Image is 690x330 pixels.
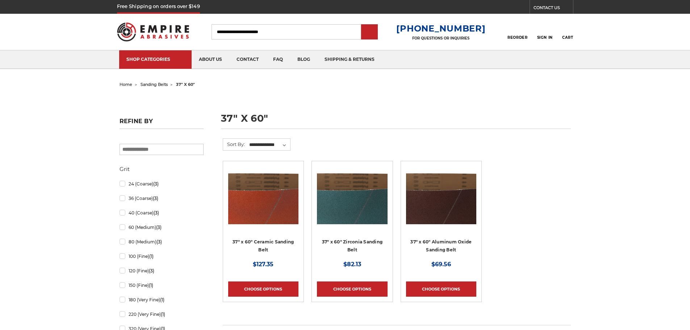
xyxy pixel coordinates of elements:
[343,261,361,268] span: $82.13
[120,235,204,248] a: 80 (Medium)(3)
[317,166,387,259] a: 37" x 60" Zirconia Sanding Belt
[120,192,204,205] a: 36 (Coarse)(3)
[228,166,298,224] img: 37" x 60" Ceramic Sanding Belt
[120,293,204,306] a: 180 (Very Fine)(1)
[253,261,273,268] span: $127.35
[141,82,168,87] a: sanding belts
[153,196,158,201] span: (3)
[228,281,298,297] a: Choose Options
[120,177,204,190] a: 24 (Coarse)(3)
[161,312,165,317] span: (1)
[120,165,204,174] h5: Grit
[266,50,290,69] a: faq
[396,36,485,41] p: FOR QUESTIONS OR INQUIRIES
[362,25,377,39] input: Submit
[117,18,189,46] img: Empire Abrasives
[534,4,573,14] a: CONTACT US
[126,57,184,62] div: SHOP CATEGORIES
[317,166,387,224] img: 37" x 60" Zirconia Sanding Belt
[431,261,451,268] span: $69.56
[317,281,387,297] a: Choose Options
[120,264,204,277] a: 120 (Fine)(3)
[120,206,204,219] a: 40 (Coarse)(3)
[154,210,159,216] span: (3)
[160,297,164,302] span: (1)
[537,35,553,40] span: Sign In
[562,24,573,40] a: Cart
[120,221,204,234] a: 60 (Medium)(3)
[120,279,204,292] a: 150 (Fine)(1)
[120,118,204,129] h5: Refine by
[562,35,573,40] span: Cart
[120,308,204,321] a: 220 (Very Fine)(1)
[396,23,485,34] a: [PHONE_NUMBER]
[153,181,159,187] span: (3)
[406,166,476,259] a: 37" x 60" Aluminum Oxide Sanding Belt
[149,268,154,273] span: (3)
[156,239,162,245] span: (3)
[406,166,476,224] img: 37" x 60" Aluminum Oxide Sanding Belt
[120,82,132,87] a: home
[228,166,298,259] a: 37" x 60" Ceramic Sanding Belt
[223,139,245,150] label: Sort By:
[507,35,527,40] span: Reorder
[120,250,204,263] a: 100 (Fine)(1)
[290,50,317,69] a: blog
[156,225,162,230] span: (3)
[406,281,476,297] a: Choose Options
[507,24,527,39] a: Reorder
[176,82,195,87] span: 37" x 60"
[149,254,154,259] span: (1)
[192,50,229,69] a: about us
[317,50,382,69] a: shipping & returns
[229,50,266,69] a: contact
[221,113,571,129] h1: 37" x 60"
[149,283,153,288] span: (1)
[248,139,290,150] select: Sort By:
